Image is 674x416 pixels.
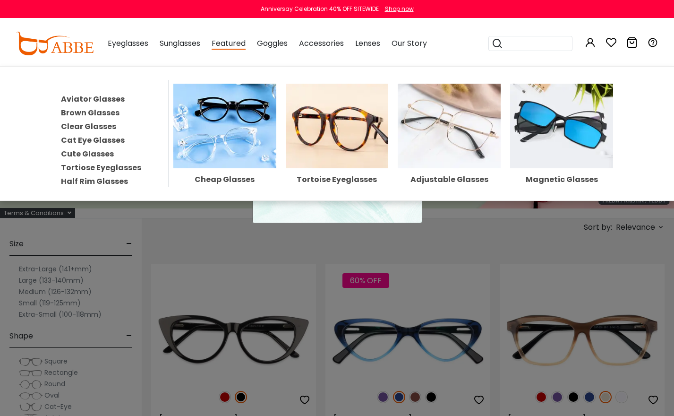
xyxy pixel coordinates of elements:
[385,5,414,13] div: Shop now
[355,38,380,49] span: Lenses
[398,84,501,169] img: Adjustable Glasses
[392,38,427,49] span: Our Story
[380,5,414,13] a: Shop now
[108,38,148,49] span: Eyeglasses
[61,107,119,118] a: Brown Glasses
[257,38,288,49] span: Goggles
[398,176,501,183] div: Adjustable Glasses
[286,120,389,184] a: Tortoise Eyeglasses
[286,84,389,169] img: Tortoise Eyeglasses
[286,176,389,183] div: Tortoise Eyeglasses
[510,176,613,183] div: Magnetic Glasses
[61,148,114,159] a: Cute Glasses
[16,32,94,55] img: abbeglasses.com
[261,5,379,13] div: Anniversay Celebration 40% OFF SITEWIDE
[212,38,246,50] span: Featured
[173,84,276,169] img: Cheap Glasses
[299,38,344,49] span: Accessories
[61,176,128,187] a: Half Rim Glasses
[398,120,501,184] a: Adjustable Glasses
[510,120,613,184] a: Magnetic Glasses
[510,84,613,169] img: Magnetic Glasses
[160,38,200,49] span: Sunglasses
[61,121,116,132] a: Clear Glasses
[61,94,125,104] a: Aviator Glasses
[61,135,125,146] a: Cat Eye Glasses
[173,120,276,184] a: Cheap Glasses
[61,162,141,173] a: Tortiose Eyeglasses
[173,176,276,183] div: Cheap Glasses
